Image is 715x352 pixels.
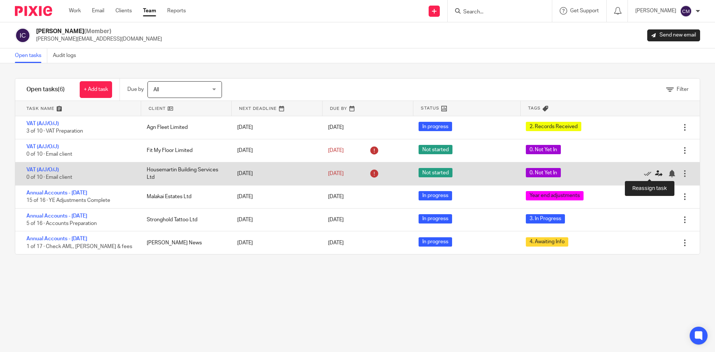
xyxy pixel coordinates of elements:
p: [PERSON_NAME] [635,7,676,15]
span: In progress [419,122,452,131]
span: 1 of 17 · Check AML, [PERSON_NAME] & fees [26,244,132,249]
a: Work [69,7,81,15]
span: (6) [58,86,65,92]
a: Mark as done [644,170,655,177]
span: Not started [419,168,452,177]
div: Malakai Estates Ltd [139,189,230,204]
div: [DATE] [230,212,320,227]
div: [DATE] [230,189,320,204]
div: Stronghold Tattoo Ltd [139,212,230,227]
span: Filter [677,87,689,92]
span: 3. In Progress [526,214,565,223]
a: Reports [167,7,186,15]
a: VAT (A/J/O/J) [26,121,59,126]
span: In progress [419,237,452,247]
span: [DATE] [328,217,344,222]
div: [DATE] [230,166,320,181]
span: [DATE] [328,194,344,199]
a: VAT (A/J/O/J) [26,144,59,149]
span: [DATE] [328,171,344,176]
img: Pixie [15,6,52,16]
span: Get Support [570,8,599,13]
span: 0 of 10 · Email client [26,175,72,180]
a: Clients [115,7,132,15]
a: Audit logs [53,48,82,63]
input: Search [463,9,530,16]
a: Send new email [647,29,700,41]
div: Housemartin Building Services Ltd [139,162,230,185]
span: Status [421,105,439,111]
span: 3 of 10 · VAT Preparation [26,129,83,134]
a: + Add task [80,81,112,98]
h1: Open tasks [26,86,65,93]
span: 0. Not Yet In [526,145,561,154]
span: 4. Awaiting Info [526,237,568,247]
a: Annual Accounts - [DATE] [26,190,87,196]
span: (Member) [84,28,111,34]
span: 0 of 10 · Email client [26,152,72,157]
span: 2. Records Received [526,122,581,131]
span: Not started [419,145,452,154]
span: 15 of 16 · YE Adjustments Complete [26,198,110,203]
span: In progress [419,191,452,200]
span: [DATE] [328,148,344,153]
div: [DATE] [230,120,320,135]
a: Annual Accounts - [DATE] [26,236,87,241]
span: Year end adjustments [526,191,584,200]
div: [DATE] [230,143,320,158]
span: Tags [528,105,541,111]
div: [DATE] [230,235,320,250]
div: [PERSON_NAME] News [139,235,230,250]
div: Fit My Floor Limited [139,143,230,158]
h2: [PERSON_NAME] [36,28,162,35]
img: svg%3E [15,28,31,43]
span: [DATE] [328,125,344,130]
p: [PERSON_NAME][EMAIL_ADDRESS][DOMAIN_NAME] [36,35,162,43]
img: svg%3E [680,5,692,17]
span: 5 of 16 · Accounts Preparation [26,221,97,226]
span: All [153,87,159,92]
p: Due by [127,86,144,93]
a: Team [143,7,156,15]
span: In progress [419,214,452,223]
span: [DATE] [328,240,344,245]
a: Annual Accounts - [DATE] [26,213,87,219]
span: 0. Not Yet In [526,168,561,177]
div: Agn Fleet Limited [139,120,230,135]
a: VAT (A/J/O/J) [26,167,59,172]
a: Email [92,7,104,15]
a: Open tasks [15,48,47,63]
